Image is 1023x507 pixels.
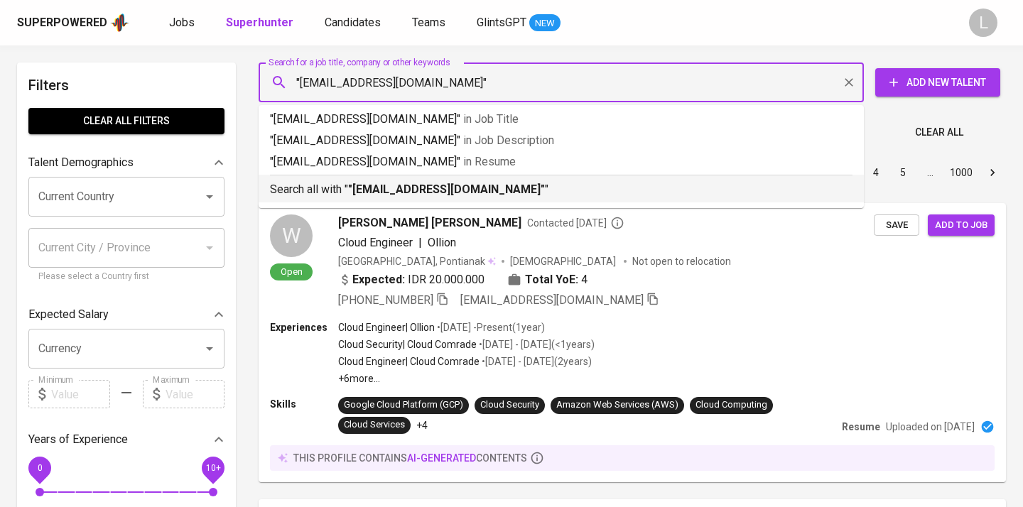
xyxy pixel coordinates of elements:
[338,354,480,369] p: Cloud Engineer | Cloud Comrade
[28,108,224,134] button: Clear All filters
[839,72,859,92] button: Clear
[344,398,463,412] div: Google Cloud Platform (GCP)
[935,217,987,234] span: Add to job
[270,153,852,170] p: "[EMAIL_ADDRESS][DOMAIN_NAME]"
[428,236,456,249] span: Ollion
[270,214,313,257] div: W
[632,254,731,268] p: Not open to relocation
[338,320,435,334] p: Cloud Engineer | Ollion
[275,266,308,278] span: Open
[325,16,381,29] span: Candidates
[695,398,767,412] div: Cloud Computing
[205,463,220,473] span: 10+
[344,418,405,432] div: Cloud Services
[887,74,989,92] span: Add New Talent
[338,236,413,249] span: Cloud Engineer
[37,463,42,473] span: 0
[463,133,554,147] span: in Job Description
[946,161,977,184] button: Go to page 1000
[348,182,545,196] b: "[EMAIL_ADDRESS][DOMAIN_NAME]"
[527,216,624,230] span: Contacted [DATE]
[529,16,561,31] span: NEW
[338,293,433,307] span: [PHONE_NUMBER]
[510,254,618,268] span: [DEMOGRAPHIC_DATA]
[842,420,880,434] p: Resume
[525,271,578,288] b: Total YoE:
[28,306,109,323] p: Expected Salary
[412,14,448,32] a: Teams
[338,337,477,351] p: Cloud Security | Cloud Comrade
[270,132,852,149] p: "[EMAIL_ADDRESS][DOMAIN_NAME]"
[270,320,338,334] p: Experiences
[463,155,516,168] span: in Resume
[981,161,1004,184] button: Go to next page
[881,217,912,234] span: Save
[38,270,215,284] p: Please select a Country first
[226,16,293,29] b: Superhunter
[480,354,592,369] p: • [DATE] - [DATE] ( 2 years )
[418,234,422,251] span: |
[17,15,107,31] div: Superpowered
[28,154,134,171] p: Talent Demographics
[17,12,129,33] a: Superpoweredapp logo
[270,397,338,411] p: Skills
[874,214,919,236] button: Save
[477,14,561,32] a: GlintsGPT NEW
[477,16,526,29] span: GlintsGPT
[28,148,224,177] div: Talent Demographics
[226,14,296,32] a: Superhunter
[886,420,975,434] p: Uploaded on [DATE]
[325,14,384,32] a: Candidates
[200,187,220,207] button: Open
[407,452,476,464] span: AI-generated
[969,9,997,37] div: L
[28,425,224,454] div: Years of Experience
[915,124,963,141] span: Clear All
[110,12,129,33] img: app logo
[463,112,519,126] span: in Job Title
[51,380,110,408] input: Value
[28,431,128,448] p: Years of Experience
[754,161,1006,184] nav: pagination navigation
[166,380,224,408] input: Value
[435,320,545,334] p: • [DATE] - Present ( 1 year )
[477,337,595,351] p: • [DATE] - [DATE] ( <1 years )
[480,398,539,412] div: Cloud Security
[928,214,995,236] button: Add to job
[338,371,595,386] p: +6 more ...
[259,203,1006,482] a: WOpen[PERSON_NAME] [PERSON_NAME]Contacted [DATE]Cloud Engineer|Ollion[GEOGRAPHIC_DATA], Pontianak...
[200,339,220,359] button: Open
[919,165,941,180] div: …
[28,300,224,329] div: Expected Salary
[338,254,496,268] div: [GEOGRAPHIC_DATA], Pontianak
[270,181,852,198] p: Search all with " "
[865,161,887,184] button: Go to page 4
[892,161,914,184] button: Go to page 5
[416,418,428,432] p: +4
[338,271,485,288] div: IDR 20.000.000
[460,293,644,307] span: [EMAIL_ADDRESS][DOMAIN_NAME]
[581,271,588,288] span: 4
[610,216,624,230] svg: By Batam recruiter
[412,16,445,29] span: Teams
[270,111,852,128] p: "[EMAIL_ADDRESS][DOMAIN_NAME]"
[875,68,1000,97] button: Add New Talent
[352,271,405,288] b: Expected:
[909,119,969,146] button: Clear All
[169,14,197,32] a: Jobs
[28,74,224,97] h6: Filters
[556,398,678,412] div: Amazon Web Services (AWS)
[169,16,195,29] span: Jobs
[40,112,213,130] span: Clear All filters
[293,451,527,465] p: this profile contains contents
[338,214,521,231] span: [PERSON_NAME] [PERSON_NAME]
